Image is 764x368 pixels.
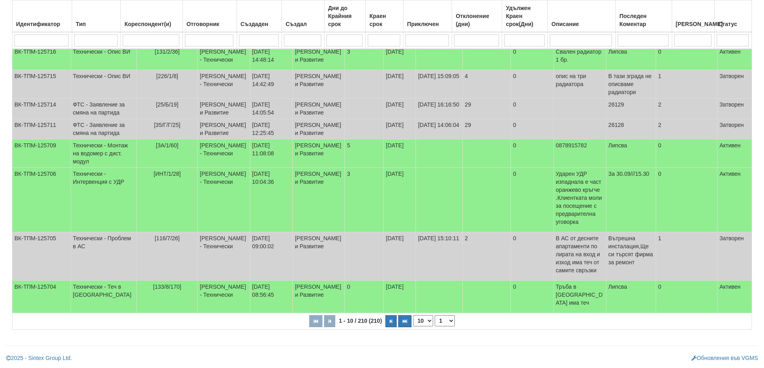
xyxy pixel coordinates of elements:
span: [25/Б/19] [156,101,178,108]
td: 2 [656,119,717,139]
td: 0 [511,46,554,70]
td: Активен [717,139,752,168]
p: Ударен УДР изпаднала е част оранжево кръгче .Клиентката моли за посещение с предварителна уговорка [556,170,604,226]
p: опис на три радиатора [556,72,604,88]
span: Вътрешна инсталация,Ще си търсят фирма за ремонт [608,235,653,265]
td: [DATE] [384,99,416,119]
td: [DATE] 14:05:54 [250,99,293,119]
span: [ИНТ/1/28] [154,171,181,177]
td: 0 [656,281,717,313]
div: Дни до Крайния срок [326,2,363,30]
td: [DATE] [384,46,416,70]
td: ВК-ТПМ-125709 [12,139,71,168]
span: Липсва [608,48,627,55]
td: [DATE] 12:25:45 [250,119,293,139]
div: Кореспондент(и) [123,18,180,30]
td: ФТС - Заявление за смяна на партида [71,119,137,139]
td: Технически - Теч в [GEOGRAPHIC_DATA] [71,281,137,313]
th: Кореспондент(и): No sort applied, activate to apply an ascending sort [121,0,183,32]
div: Последен Коментар [618,10,669,30]
td: 0 [511,70,554,99]
td: Затворен [717,119,752,139]
td: ВК-ТПМ-125705 [12,232,71,281]
div: Приключен [405,18,450,30]
div: Идентификатор [14,18,70,30]
td: 4 [462,70,511,99]
th: Отклонение (дни): No sort applied, activate to apply an ascending sort [452,0,502,32]
td: Технически - Интервенция с УДР [71,168,137,232]
td: Активен [717,281,752,313]
span: Липсва [608,284,627,290]
td: Затворен [717,99,752,119]
select: Брой редове на страница [413,315,433,326]
td: Технически - Проблем в АС [71,232,137,281]
th: Краен срок: No sort applied, activate to apply an ascending sort [366,0,403,32]
td: 0 [511,119,554,139]
span: 5 [347,142,350,149]
div: Краен срок [368,10,401,30]
span: 26128 [608,122,624,128]
button: Предишна страница [324,315,335,327]
th: Статус: No sort applied, activate to apply an ascending sort [714,0,752,32]
th: Брой Файлове: No sort applied, activate to apply an ascending sort [672,0,714,32]
td: Затворен [717,70,752,99]
div: Отклонение (дни) [454,10,500,30]
td: Активен [717,168,752,232]
span: 1 - 10 / 210 (210) [337,318,384,324]
button: Следваща страница [385,315,397,327]
div: Отговорник [185,18,235,30]
td: ФТС - Заявление за смяна на партида [71,99,137,119]
p: 0878915782 [556,141,604,149]
td: 0 [656,46,717,70]
td: [PERSON_NAME] и Развитие [198,99,250,119]
td: [DATE] [384,119,416,139]
td: [PERSON_NAME] - Технически [198,46,250,70]
select: Страница номер [435,315,455,326]
p: Тръба в [GEOGRAPHIC_DATA] има теч [556,283,604,307]
td: [PERSON_NAME] - Технически [198,232,250,281]
td: [PERSON_NAME] и Развитие [293,232,345,281]
a: Обновления във VGMS [691,355,758,361]
span: [131/2/36] [155,48,180,55]
th: Отговорник: No sort applied, activate to apply an ascending sort [182,0,237,32]
td: Технически - Опис ВИ [71,70,137,99]
span: В тази зграда не описваме радиатори [608,73,652,95]
div: Удължен Краен срок(Дни) [504,2,545,30]
td: ВК-ТПМ-125706 [12,168,71,232]
div: Статус [717,18,750,30]
span: [3А/1/60] [156,142,178,149]
td: [DATE] 14:06:04 [416,119,462,139]
td: [DATE] 14:48:14 [250,46,293,70]
td: [PERSON_NAME] и Развитие [293,281,345,313]
td: 2 [656,99,717,119]
td: 29 [462,119,511,139]
td: [DATE] 15:09:05 [416,70,462,99]
span: 0 [347,284,350,290]
div: Описание [550,18,613,30]
td: [DATE] 16:16:50 [416,99,462,119]
td: 0 [511,99,554,119]
span: [35/Г/Г/25] [154,122,180,128]
td: Технически - Монтаж на водомер с дист. модул [71,139,137,168]
span: 3 [347,171,350,177]
td: [DATE] [384,168,416,232]
span: [133/8/170] [153,284,181,290]
td: 1 [656,232,717,281]
td: 0 [511,139,554,168]
td: 0 [511,168,554,232]
span: За 30.09///15.30 [608,171,649,177]
td: 1 [656,70,717,99]
td: 0 [656,168,717,232]
div: Тип [74,18,119,30]
th: Създал: No sort applied, activate to apply an ascending sort [282,0,324,32]
td: [DATE] 09:00:02 [250,232,293,281]
th: Създаден: No sort applied, activate to apply an ascending sort [237,0,282,32]
td: ВК-ТПМ-125715 [12,70,71,99]
button: Първа страница [309,315,322,327]
td: [PERSON_NAME] - Технически [198,281,250,313]
td: [PERSON_NAME] - Технически [198,139,250,168]
span: [226/1/8] [156,73,178,79]
td: [PERSON_NAME] и Развитие [293,139,345,168]
th: Идентификатор: No sort applied, activate to apply an ascending sort [12,0,72,32]
th: Удължен Краен срок(Дни): No sort applied, activate to apply an ascending sort [502,0,548,32]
